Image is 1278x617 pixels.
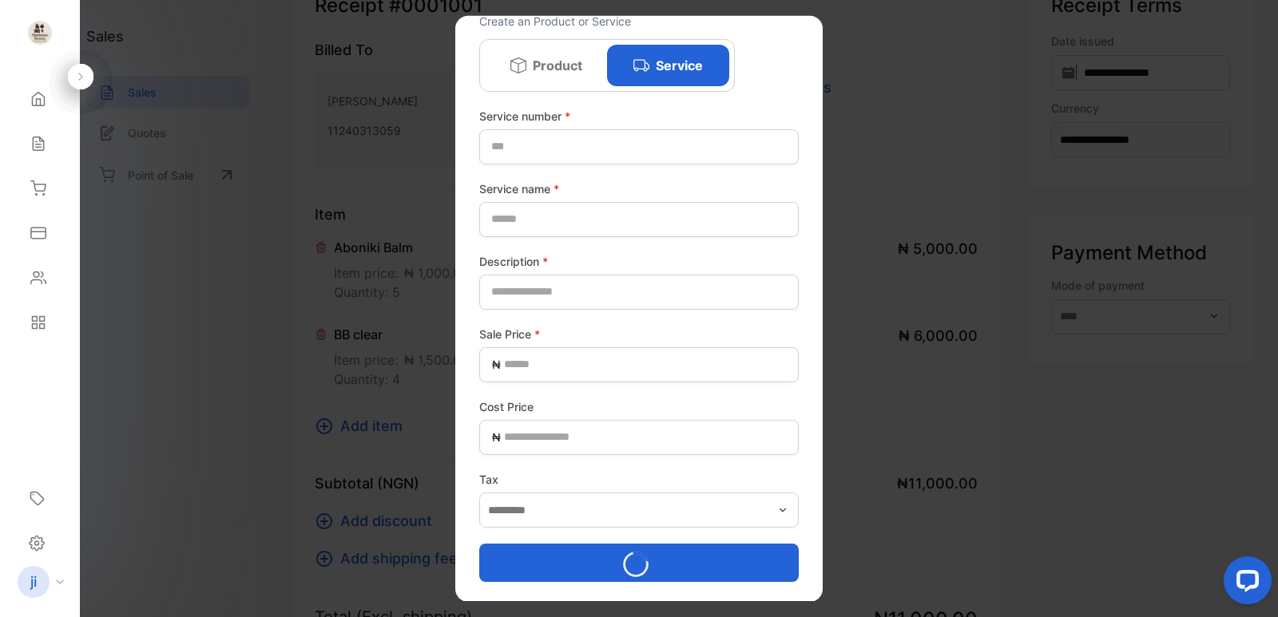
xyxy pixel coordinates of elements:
span: ₦ [492,429,501,445]
p: ji [30,572,37,592]
label: Sale Price [479,325,799,342]
span: Create an Product or Service [479,14,631,27]
label: Tax [479,470,799,487]
label: Cost Price [479,397,799,414]
iframe: LiveChat chat widget [1211,550,1278,617]
label: Description [479,252,799,269]
p: Product [533,55,582,74]
label: Service name [479,180,799,196]
img: logo [28,21,52,45]
label: Service number [479,107,799,124]
p: Service [656,55,703,74]
span: ₦ [492,356,501,373]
